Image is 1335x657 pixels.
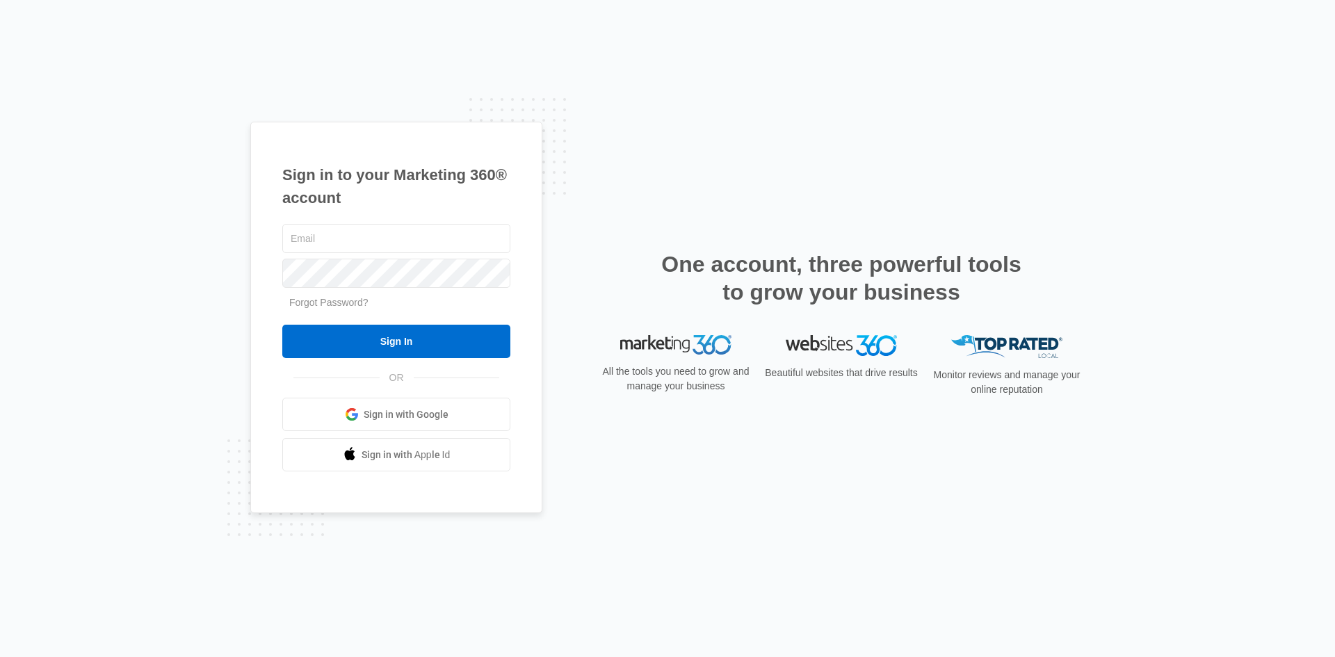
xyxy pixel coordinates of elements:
[786,335,897,355] img: Websites 360
[364,407,448,422] span: Sign in with Google
[951,335,1062,358] img: Top Rated Local
[380,371,414,385] span: OR
[282,438,510,471] a: Sign in with Apple Id
[929,368,1085,397] p: Monitor reviews and manage your online reputation
[282,398,510,431] a: Sign in with Google
[362,448,451,462] span: Sign in with Apple Id
[598,364,754,394] p: All the tools you need to grow and manage your business
[282,325,510,358] input: Sign In
[289,297,369,308] a: Forgot Password?
[620,335,731,355] img: Marketing 360
[282,163,510,209] h1: Sign in to your Marketing 360® account
[763,366,919,380] p: Beautiful websites that drive results
[282,224,510,253] input: Email
[657,250,1026,306] h2: One account, three powerful tools to grow your business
